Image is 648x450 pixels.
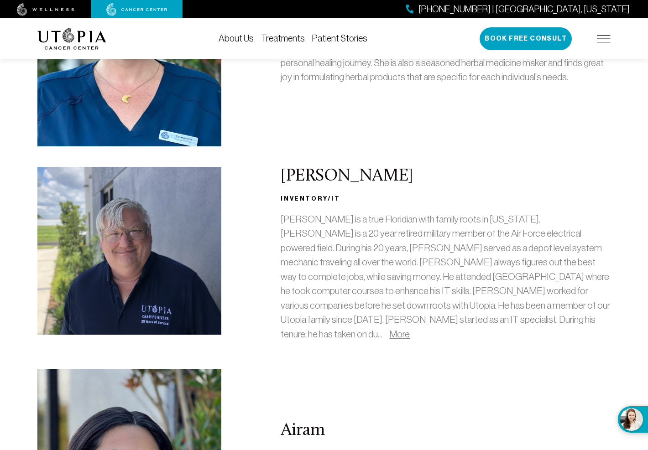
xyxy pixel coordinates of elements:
p: [PERSON_NAME] is a true Floridian with family roots in [US_STATE]. [PERSON_NAME] is a 20 year ret... [281,212,611,341]
h2: [PERSON_NAME] [281,167,611,186]
a: More [389,329,410,339]
a: About Us [219,33,254,43]
img: logo [37,28,106,50]
button: Book Free Consult [480,27,572,50]
a: Treatments [261,33,305,43]
img: Charles [37,167,221,334]
img: icon-hamburger [597,35,611,42]
img: wellness [17,3,74,16]
h2: Airam [281,421,611,440]
a: [PHONE_NUMBER] | [GEOGRAPHIC_DATA], [US_STATE] [406,3,630,16]
a: Patient Stories [312,33,367,43]
span: [PHONE_NUMBER] | [GEOGRAPHIC_DATA], [US_STATE] [418,3,630,16]
img: cancer center [106,3,167,16]
h3: Inventory/IT [281,193,611,204]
